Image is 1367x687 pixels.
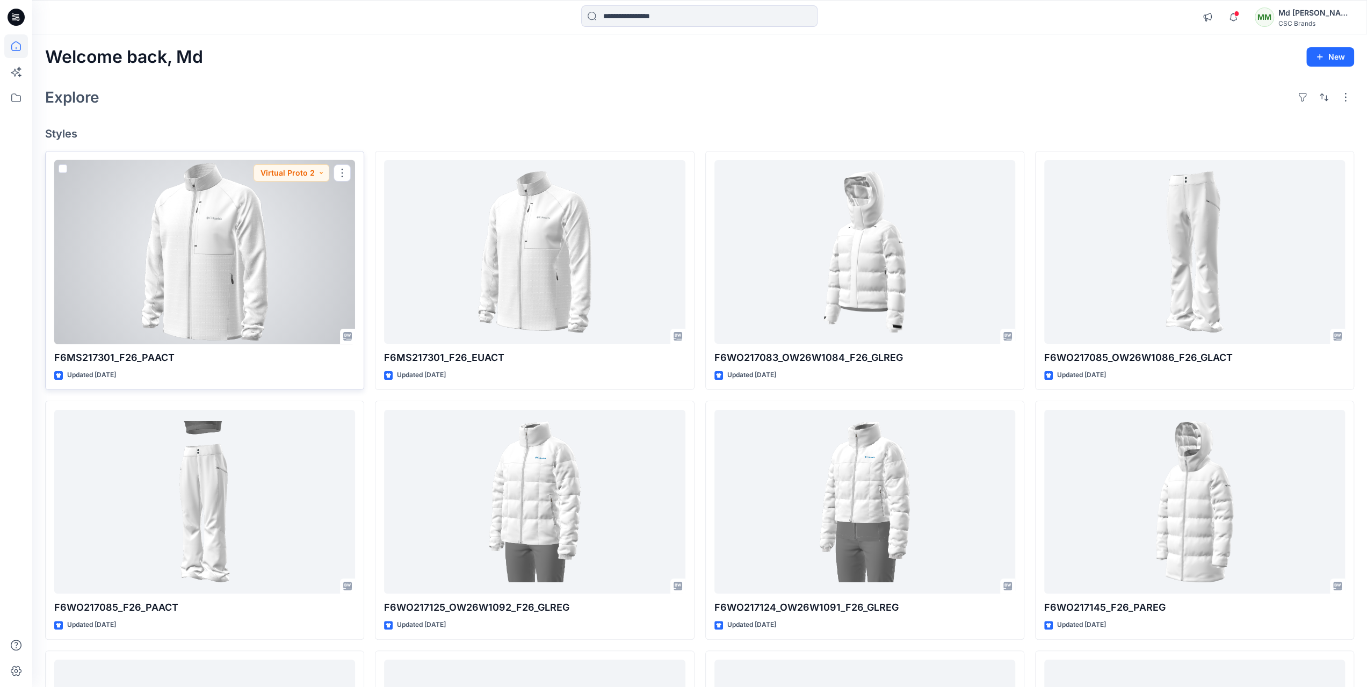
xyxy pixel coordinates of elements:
[45,47,203,67] h2: Welcome back, Md
[45,127,1354,140] h4: Styles
[67,370,116,381] p: Updated [DATE]
[54,160,355,344] a: F6MS217301_F26_PAACT
[1044,410,1345,594] a: F6WO217145_F26_PAREG
[1057,619,1106,631] p: Updated [DATE]
[1044,160,1345,344] a: F6WO217085_OW26W1086_F26_GLACT
[1278,19,1354,27] div: CSC Brands
[1255,8,1274,27] div: MM
[384,160,685,344] a: F6MS217301_F26_EUACT
[384,600,685,615] p: F6WO217125_OW26W1092_F26_GLREG
[1044,350,1345,365] p: F6WO217085_OW26W1086_F26_GLACT
[727,619,776,631] p: Updated [DATE]
[384,410,685,594] a: F6WO217125_OW26W1092_F26_GLREG
[1278,6,1354,19] div: Md [PERSON_NAME]
[54,600,355,615] p: F6WO217085_F26_PAACT
[54,350,355,365] p: F6MS217301_F26_PAACT
[714,600,1015,615] p: F6WO217124_OW26W1091_F26_GLREG
[714,410,1015,594] a: F6WO217124_OW26W1091_F26_GLREG
[45,89,99,106] h2: Explore
[1044,600,1345,615] p: F6WO217145_F26_PAREG
[67,619,116,631] p: Updated [DATE]
[384,350,685,365] p: F6MS217301_F26_EUACT
[1306,47,1354,67] button: New
[397,370,446,381] p: Updated [DATE]
[714,160,1015,344] a: F6WO217083_OW26W1084_F26_GLREG
[714,350,1015,365] p: F6WO217083_OW26W1084_F26_GLREG
[54,410,355,594] a: F6WO217085_F26_PAACT
[397,619,446,631] p: Updated [DATE]
[1057,370,1106,381] p: Updated [DATE]
[727,370,776,381] p: Updated [DATE]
